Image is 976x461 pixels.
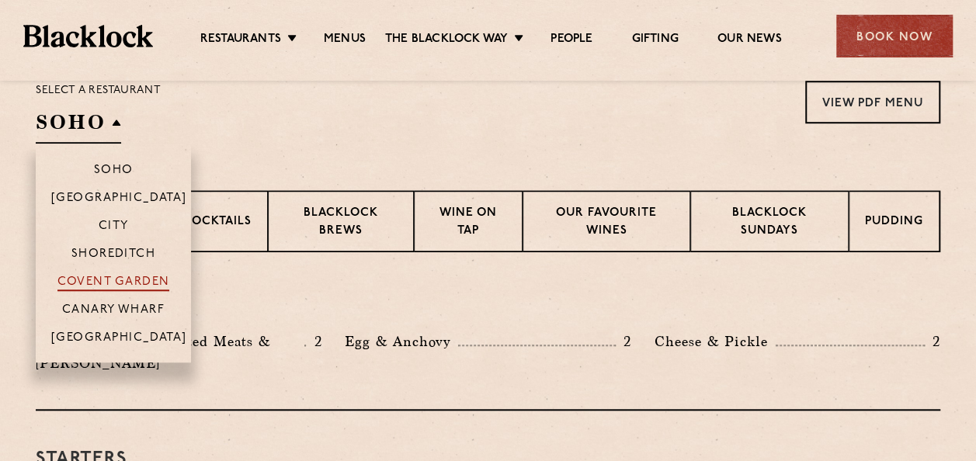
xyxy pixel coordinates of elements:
[200,32,281,49] a: Restaurants
[430,205,506,241] p: Wine on Tap
[51,192,187,207] p: [GEOGRAPHIC_DATA]
[836,15,953,57] div: Book Now
[284,205,398,241] p: Blacklock Brews
[539,205,673,241] p: Our favourite wines
[306,331,321,352] p: 2
[717,32,782,49] a: Our News
[23,25,153,47] img: BL_Textured_Logo-footer-cropped.svg
[631,32,678,49] a: Gifting
[707,205,832,241] p: Blacklock Sundays
[616,331,631,352] p: 2
[551,32,592,49] a: People
[865,213,923,233] p: Pudding
[805,81,940,123] a: View PDF Menu
[345,331,458,352] p: Egg & Anchovy
[925,331,940,352] p: 2
[36,109,121,144] h2: SOHO
[182,213,252,233] p: Cocktails
[57,276,170,291] p: Covent Garden
[36,291,940,311] h3: Pre Chop Bites
[99,220,129,235] p: City
[94,164,134,179] p: Soho
[324,32,366,49] a: Menus
[62,303,165,319] p: Canary Wharf
[385,32,508,49] a: The Blacklock Way
[36,81,161,101] p: Select a restaurant
[655,331,776,352] p: Cheese & Pickle
[51,331,187,347] p: [GEOGRAPHIC_DATA]
[71,248,156,263] p: Shoreditch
